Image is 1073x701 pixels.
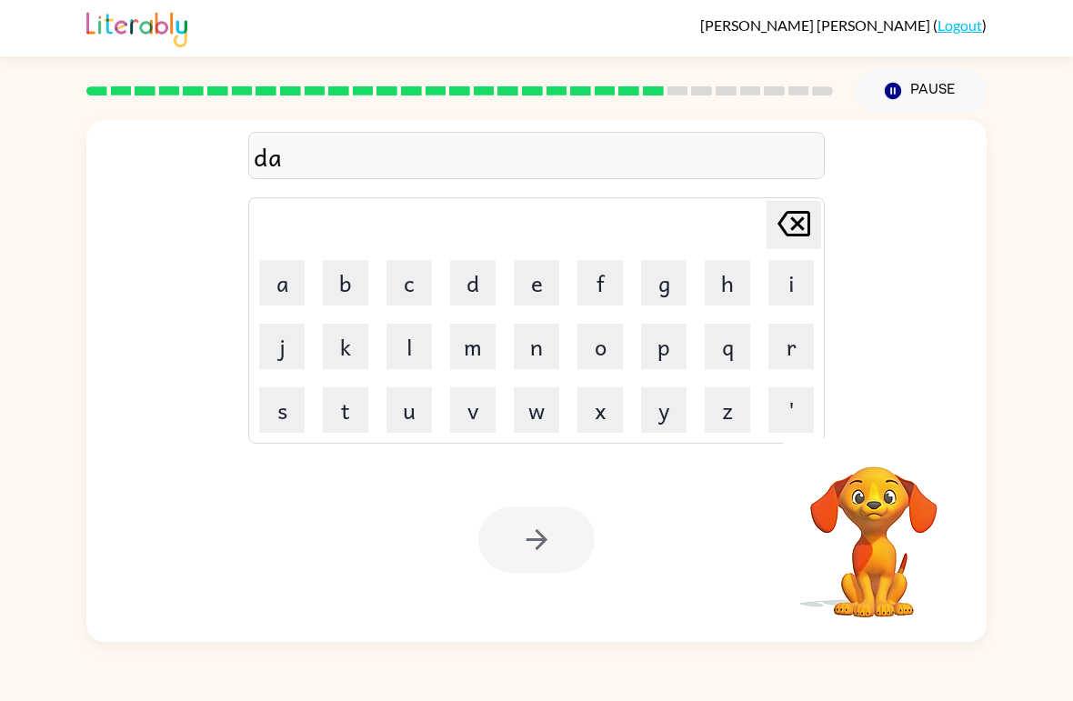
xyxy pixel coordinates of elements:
[783,438,965,620] video: Your browser must support playing .mp4 files to use Literably. Please try using another browser.
[386,324,432,369] button: l
[259,324,305,369] button: j
[641,387,687,433] button: y
[577,387,623,433] button: x
[768,324,814,369] button: r
[514,260,559,305] button: e
[855,70,987,112] button: Pause
[323,324,368,369] button: k
[450,387,496,433] button: v
[259,260,305,305] button: a
[254,137,819,175] div: da
[705,324,750,369] button: q
[577,260,623,305] button: f
[514,324,559,369] button: n
[700,16,987,34] div: ( )
[768,260,814,305] button: i
[450,324,496,369] button: m
[323,387,368,433] button: t
[86,7,187,47] img: Literably
[705,260,750,305] button: h
[705,387,750,433] button: z
[450,260,496,305] button: d
[514,387,559,433] button: w
[386,387,432,433] button: u
[577,324,623,369] button: o
[768,387,814,433] button: '
[323,260,368,305] button: b
[700,16,933,34] span: [PERSON_NAME] [PERSON_NAME]
[259,387,305,433] button: s
[641,260,687,305] button: g
[386,260,432,305] button: c
[641,324,687,369] button: p
[938,16,982,34] a: Logout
